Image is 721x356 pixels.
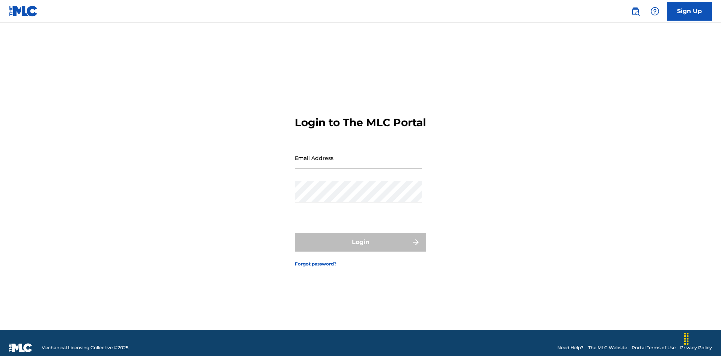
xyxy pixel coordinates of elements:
a: Need Help? [557,344,584,351]
span: Mechanical Licensing Collective © 2025 [41,344,128,351]
img: help [650,7,659,16]
img: MLC Logo [9,6,38,17]
img: logo [9,343,32,352]
a: Forgot password? [295,261,336,267]
iframe: Chat Widget [683,320,721,356]
div: Drag [680,327,692,350]
a: Sign Up [667,2,712,21]
h3: Login to The MLC Portal [295,116,426,129]
a: Public Search [628,4,643,19]
a: Portal Terms of Use [632,344,676,351]
div: Help [647,4,662,19]
a: Privacy Policy [680,344,712,351]
a: The MLC Website [588,344,627,351]
img: search [631,7,640,16]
